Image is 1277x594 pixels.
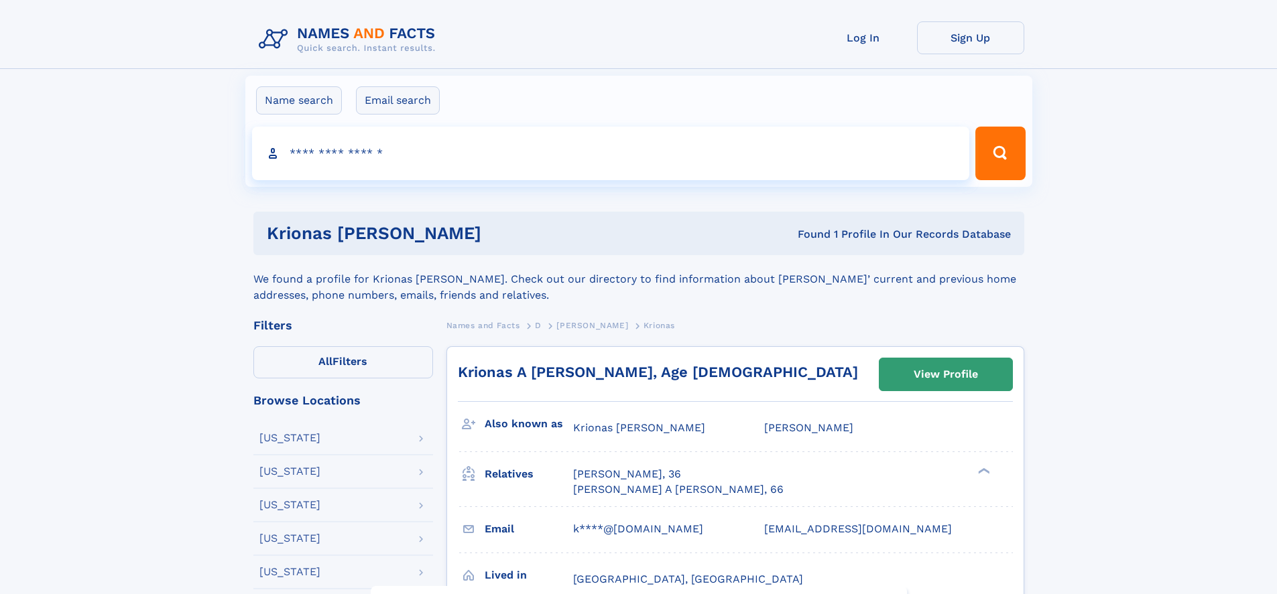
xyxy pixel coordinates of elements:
[318,355,332,368] span: All
[253,346,433,378] label: Filters
[259,466,320,477] div: [US_STATE]
[253,21,446,58] img: Logo Names and Facts
[975,127,1025,180] button: Search Button
[485,518,573,540] h3: Email
[256,86,342,115] label: Name search
[253,255,1024,303] div: We found a profile for Krionas [PERSON_NAME]. Check out our directory to find information about [...
[556,317,628,333] a: [PERSON_NAME]
[535,317,542,333] a: D
[252,127,970,180] input: search input
[259,433,320,443] div: [US_STATE]
[253,394,433,406] div: Browse Locations
[975,467,991,475] div: ❯
[573,421,705,434] span: Krionas [PERSON_NAME]
[485,564,573,587] h3: Lived in
[535,321,542,330] span: D
[253,319,433,331] div: Filters
[573,482,784,497] a: [PERSON_NAME] A [PERSON_NAME], 66
[764,522,952,535] span: [EMAIL_ADDRESS][DOMAIN_NAME]
[259,533,320,544] div: [US_STATE]
[644,321,675,330] span: Krionas
[485,413,573,435] h3: Also known as
[267,225,640,242] h1: Krionas [PERSON_NAME]
[485,463,573,486] h3: Relatives
[879,358,1012,390] a: View Profile
[259,567,320,577] div: [US_STATE]
[556,321,628,330] span: [PERSON_NAME]
[446,317,520,333] a: Names and Facts
[640,227,1011,242] div: Found 1 Profile In Our Records Database
[259,500,320,510] div: [US_STATE]
[573,573,803,585] span: [GEOGRAPHIC_DATA], [GEOGRAPHIC_DATA]
[573,467,681,481] a: [PERSON_NAME], 36
[810,21,917,54] a: Log In
[764,421,853,434] span: [PERSON_NAME]
[458,364,858,380] a: Krionas A [PERSON_NAME], Age [DEMOGRAPHIC_DATA]
[917,21,1024,54] a: Sign Up
[356,86,440,115] label: Email search
[914,359,978,390] div: View Profile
